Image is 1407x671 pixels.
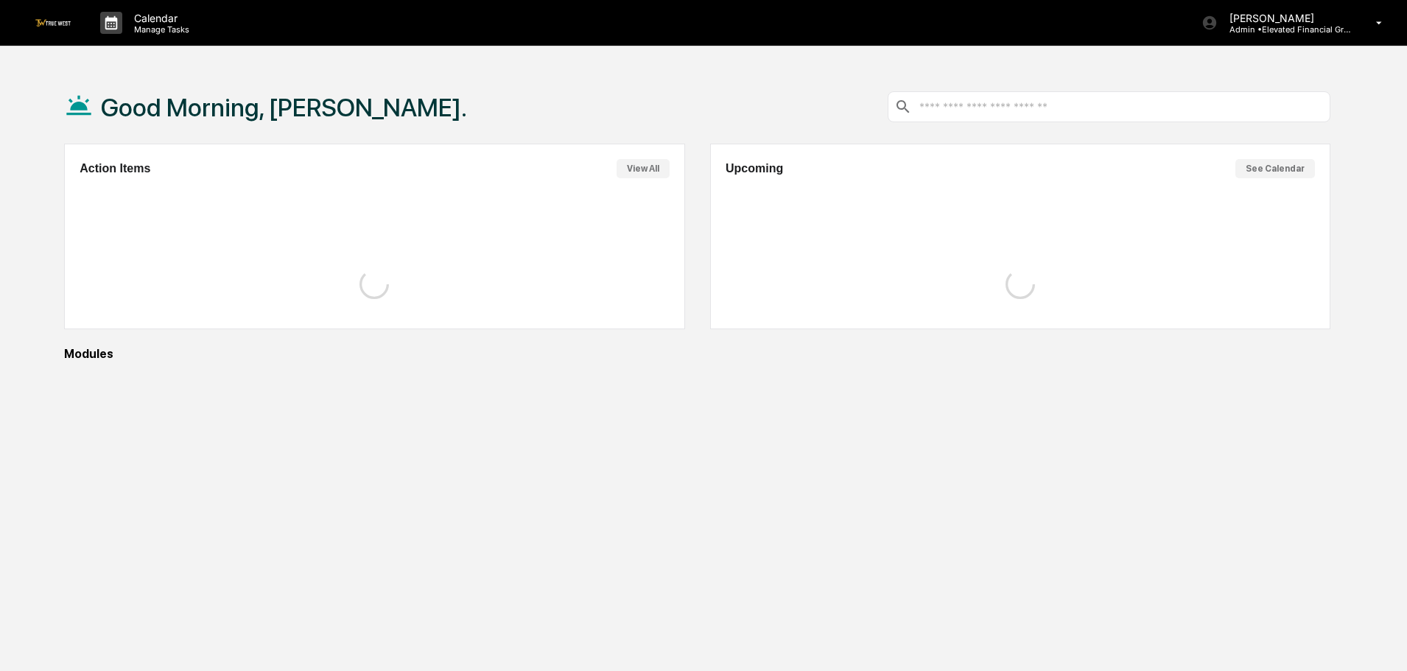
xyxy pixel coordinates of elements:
h1: Good Morning, [PERSON_NAME]. [101,93,467,122]
img: logo [35,19,71,26]
button: View All [617,159,670,178]
p: [PERSON_NAME] [1218,12,1355,24]
h2: Upcoming [726,162,783,175]
button: See Calendar [1235,159,1315,178]
h2: Action Items [80,162,150,175]
p: Calendar [122,12,197,24]
p: Manage Tasks [122,24,197,35]
div: Modules [64,347,1330,361]
p: Admin • Elevated Financial Group [1218,24,1355,35]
